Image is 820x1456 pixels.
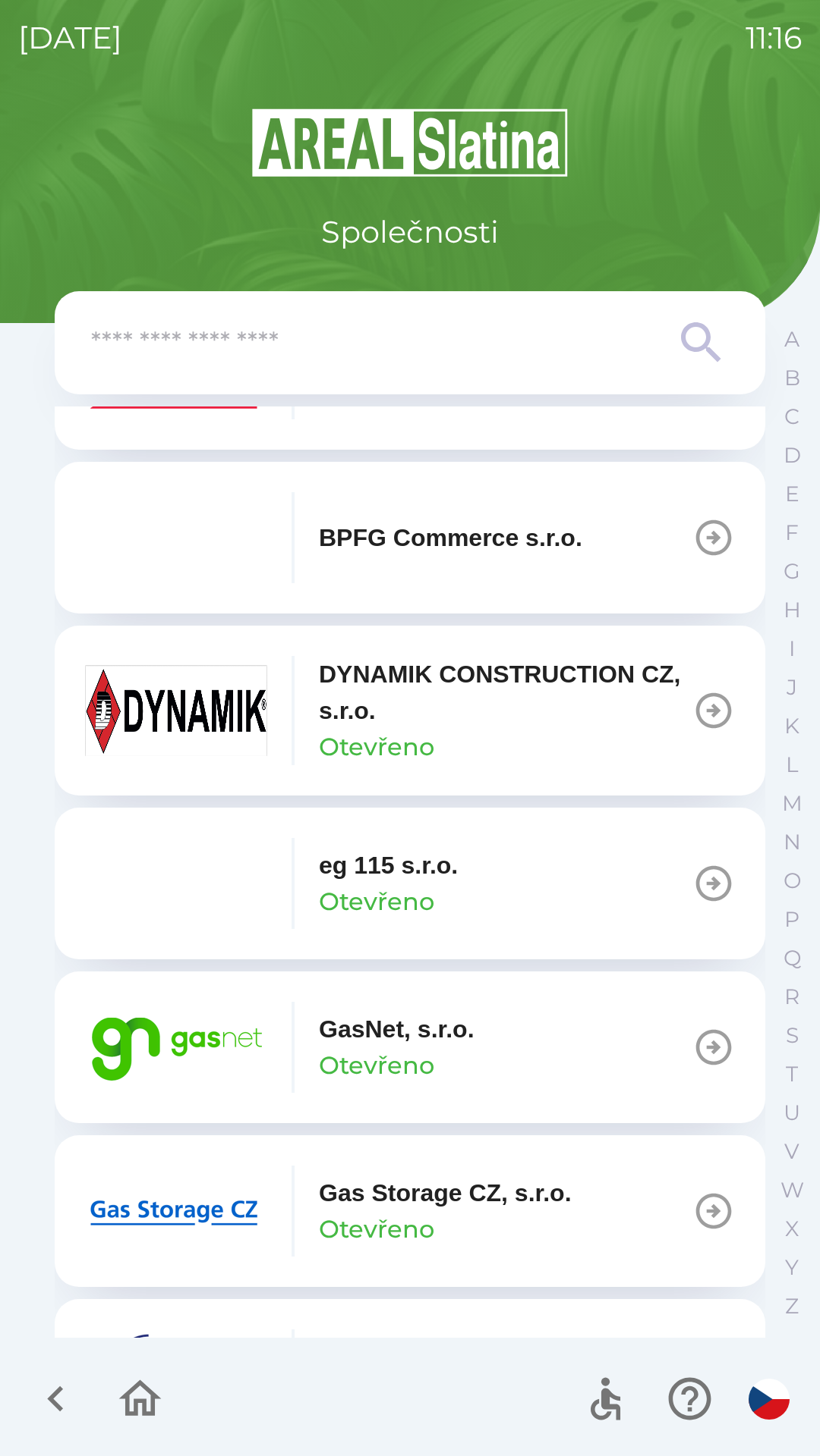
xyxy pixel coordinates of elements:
button: X [773,1210,811,1248]
button: H [773,591,811,629]
p: F [785,519,799,546]
p: N [784,829,801,855]
p: T [786,1061,798,1087]
button: G [773,552,811,591]
p: Q [784,945,801,971]
button: U [773,1094,811,1132]
button: Gas Storage CZ, s.r.o.Otevřeno [55,1135,765,1287]
p: I [789,635,795,662]
p: G [784,558,800,585]
p: V [784,1138,799,1165]
button: C [773,397,811,436]
button: Y [773,1248,811,1287]
button: BPFG Commerce s.r.o. [55,462,765,613]
p: 11:16 [746,15,802,61]
p: BPFG Commerce s.r.o. [319,519,582,556]
img: 95bd5263-4d84-4234-8c68-46e365c669f1.png [85,1002,267,1093]
p: Y [785,1254,799,1281]
img: Logo [55,106,765,179]
p: J [787,674,797,701]
button: T [773,1055,811,1094]
button: S [773,1016,811,1055]
button: Z [773,1287,811,1326]
button: R [773,977,811,1016]
button: DYNAMIK CONSTRUCTION CZ, s.r.o.Otevřeno [55,626,765,795]
p: K [784,713,799,739]
button: N [773,823,811,861]
p: Společnosti [321,209,499,255]
p: C [784,403,799,430]
img: 2bd567fa-230c-43b3-b40d-8aef9e429395.png [85,1166,267,1257]
p: U [784,1100,800,1126]
button: GasNet, s.r.o.Otevřeno [55,971,765,1123]
button: B [773,359,811,397]
img: cs flag [749,1379,790,1420]
p: eg 115 s.r.o. [319,847,458,883]
button: W [773,1171,811,1210]
p: [DATE] [18,15,122,61]
button: eg 115 s.r.o.Otevřeno [55,808,765,959]
button: A [773,320,811,359]
button: O [773,861,811,900]
p: GasNet, s.r.o. [319,1011,475,1047]
img: 9aa1c191-0426-4a03-845b-4981a011e109.jpeg [85,665,267,756]
p: R [784,984,799,1010]
p: DYNAMIK CONSTRUCTION CZ, s.r.o. [319,656,692,729]
p: O [784,868,801,894]
button: P [773,900,811,939]
img: 1a4889b5-dc5b-4fa6-815e-e1339c265386.png [85,838,267,929]
button: L [773,745,811,784]
button: F [773,513,811,552]
p: S [786,1022,799,1049]
button: D [773,436,811,475]
p: Otevřeno [319,883,434,920]
p: H [784,597,801,623]
p: A [784,326,799,353]
p: Otevřeno [319,729,434,765]
p: B [784,365,800,391]
p: P [784,906,799,933]
p: Z [785,1293,799,1319]
button: V [773,1132,811,1171]
button: I [773,629,811,668]
button: OHLA ŽS, a.s.Otevřeno [55,1299,765,1451]
button: E [773,475,811,513]
p: W [781,1177,804,1203]
button: Q [773,939,811,977]
p: Gas Storage CZ, s.r.o. [319,1175,572,1211]
p: D [784,442,801,469]
p: L [786,752,798,778]
p: M [782,790,803,817]
p: Otevřeno [319,1047,434,1084]
button: J [773,668,811,707]
img: f3b1b367-54a7-43c8-9d7e-84e812667233.png [85,492,267,583]
img: 95230cbc-907d-4dce-b6ee-20bf32430970.png [85,1329,267,1420]
p: E [785,481,799,507]
button: M [773,784,811,823]
p: X [785,1216,799,1242]
button: K [773,707,811,745]
p: Otevřeno [319,1211,434,1247]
